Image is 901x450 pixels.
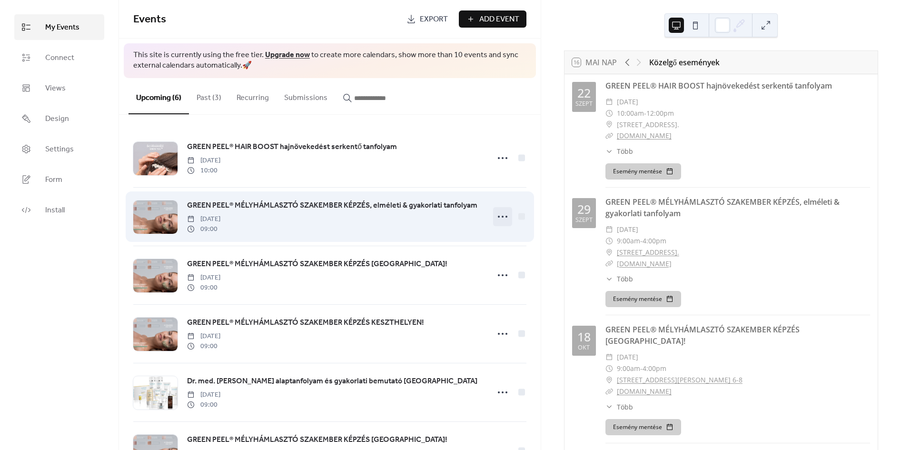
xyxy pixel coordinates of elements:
[187,317,424,329] a: GREEN PEEL® MÉLYHÁMLASZTÓ SZAKEMBER KÉPZÉS KESZTHELYEN!
[605,274,633,284] button: ​Több
[617,146,633,156] span: Több
[605,247,613,258] div: ​
[605,119,613,130] div: ​
[187,224,220,234] span: 09:00
[643,363,666,374] span: 4:00pm
[45,22,79,33] span: My Events
[577,87,591,99] div: 22
[578,345,590,351] div: okt
[605,258,613,270] div: ​
[45,144,74,155] span: Settings
[399,10,455,28] a: Export
[605,197,840,219] a: GREEN PEEL® MÉLYHÁMLASZTÓ SZAKEMBER KÉPZÉS, elméleti & gyakorlati tanfolyam
[605,363,613,374] div: ​
[649,57,720,68] div: Közelgő események
[617,274,633,284] span: Több
[617,131,672,140] a: [DOMAIN_NAME]
[617,402,633,412] span: Több
[45,113,69,125] span: Design
[187,214,220,224] span: [DATE]
[14,14,104,40] a: My Events
[187,317,424,329] span: GREEN PEEL® MÉLYHÁMLASZTÓ SZAKEMBER KÉPZÉS KESZTHELYEN!
[605,130,613,141] div: ​
[617,351,638,363] span: [DATE]
[187,331,220,341] span: [DATE]
[605,419,681,435] button: Esemény mentése
[187,200,477,212] a: GREEN PEEL® MÉLYHÁMLASZTÓ SZAKEMBER KÉPZÉS, elméleti & gyakorlati tanfolyam
[617,387,672,396] a: [DOMAIN_NAME]
[187,400,220,410] span: 09:00
[605,224,613,235] div: ​
[605,163,681,180] button: Esemény mentése
[187,434,447,446] span: GREEN PEEL® MÉLYHÁMLASZTÓ SZAKEMBER KÉPZÉS [GEOGRAPHIC_DATA]!
[187,375,477,388] a: Dr. med. [PERSON_NAME] alaptanfolyam és gyakorlati bemutató [GEOGRAPHIC_DATA]
[605,235,613,247] div: ​
[617,96,638,108] span: [DATE]
[45,83,66,94] span: Views
[187,141,397,153] a: GREEN PEEL® HAIR BOOST hajnövekedést serkentő tanfolyam
[129,78,189,114] button: Upcoming (6)
[133,9,166,30] span: Events
[640,363,643,374] span: -
[575,217,593,223] div: szept
[45,174,62,186] span: Form
[420,14,448,25] span: Export
[617,119,679,130] span: [STREET_ADDRESS].
[14,167,104,192] a: Form
[187,434,447,446] a: GREEN PEEL® MÉLYHÁMLASZTÓ SZAKEMBER KÉPZÉS [GEOGRAPHIC_DATA]!
[14,197,104,223] a: Install
[277,78,335,113] button: Submissions
[644,108,646,119] span: -
[189,78,229,113] button: Past (3)
[605,96,613,108] div: ​
[617,259,672,268] a: [DOMAIN_NAME]
[605,374,613,386] div: ​
[605,146,613,156] div: ​
[605,386,613,397] div: ​
[646,108,674,119] span: 12:00pm
[643,235,666,247] span: 4:00pm
[14,75,104,101] a: Views
[617,247,679,258] a: [STREET_ADDRESS].
[459,10,526,28] button: Add Event
[45,52,74,64] span: Connect
[605,146,633,156] button: ​Több
[617,235,640,247] span: 9:00am
[187,341,220,351] span: 09:00
[617,363,640,374] span: 9:00am
[187,258,447,270] a: GREEN PEEL® MÉLYHÁMLASZTÓ SZAKEMBER KÉPZÉS [GEOGRAPHIC_DATA]!
[605,80,832,91] a: GREEN PEEL® HAIR BOOST hajnövekedést serkentő tanfolyam
[14,45,104,70] a: Connect
[605,402,633,412] button: ​Több
[617,374,743,386] a: [STREET_ADDRESS][PERSON_NAME] 6-8
[229,78,277,113] button: Recurring
[265,48,310,62] a: Upgrade now
[617,224,638,235] span: [DATE]
[605,324,800,346] a: GREEN PEEL® MÉLYHÁMLASZTÓ SZAKEMBER KÉPZÉS [GEOGRAPHIC_DATA]!
[187,156,220,166] span: [DATE]
[605,108,613,119] div: ​
[605,291,681,307] button: Esemény mentése
[605,274,613,284] div: ​
[187,166,220,176] span: 10:00
[187,283,220,293] span: 09:00
[617,108,644,119] span: 10:00am
[187,273,220,283] span: [DATE]
[605,351,613,363] div: ​
[479,14,519,25] span: Add Event
[605,402,613,412] div: ​
[45,205,65,216] span: Install
[187,390,220,400] span: [DATE]
[14,106,104,131] a: Design
[575,101,593,107] div: szept
[640,235,643,247] span: -
[577,331,591,343] div: 18
[14,136,104,162] a: Settings
[187,200,477,211] span: GREEN PEEL® MÉLYHÁMLASZTÓ SZAKEMBER KÉPZÉS, elméleti & gyakorlati tanfolyam
[577,203,591,215] div: 29
[133,50,526,71] span: This site is currently using the free tier. to create more calendars, show more than 10 events an...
